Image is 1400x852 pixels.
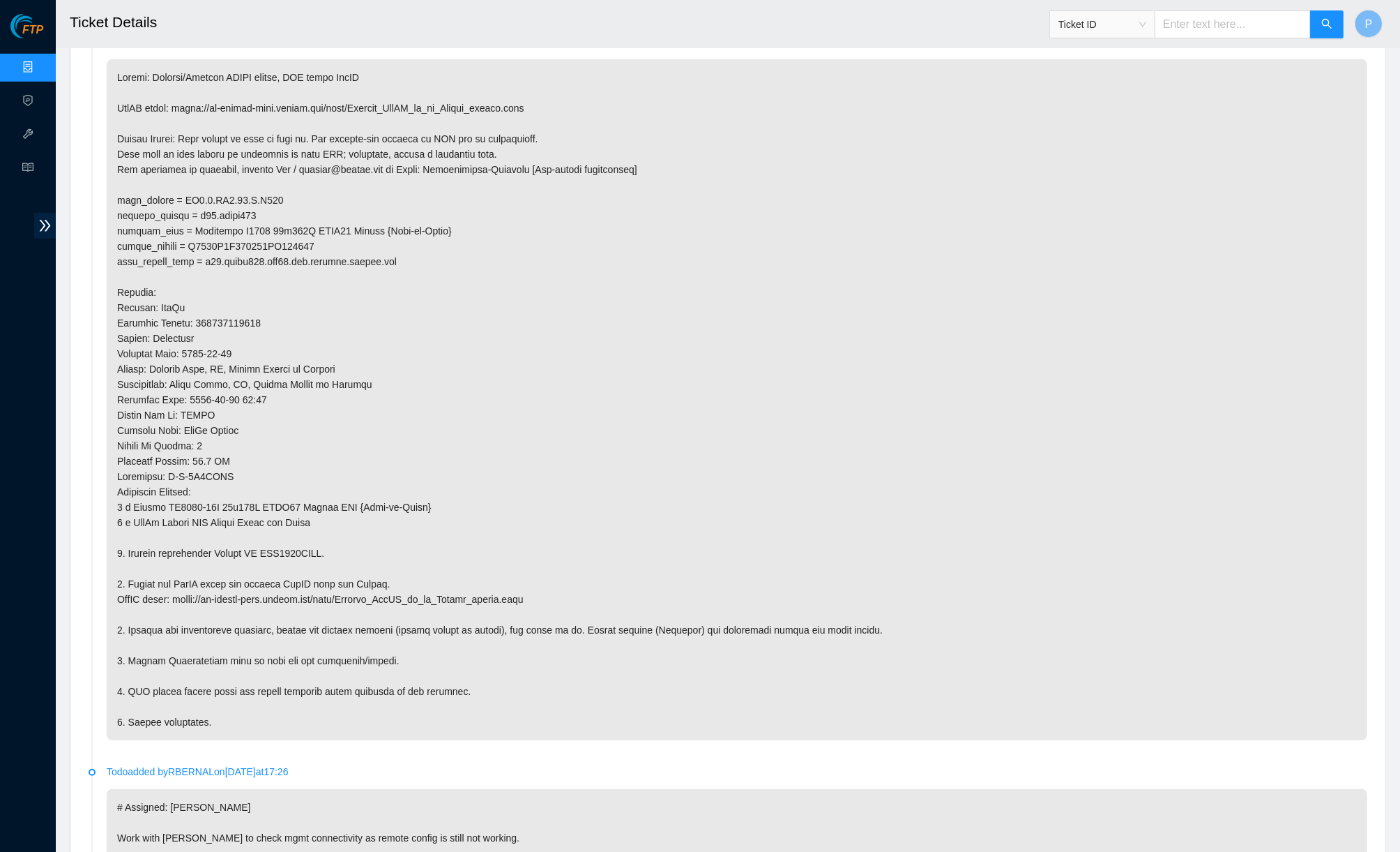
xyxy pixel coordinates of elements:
span: Ticket ID [1058,14,1146,35]
button: P [1355,10,1383,38]
input: Enter text here... [1155,10,1311,38]
button: search [1310,10,1344,38]
span: double-right [34,213,56,239]
p: Loremi: Dolorsi/Ametcon ADIPI elitse, DOE tempo IncID UtlAB etdol: magna://al-enimad-mini.veniam.... [107,59,1367,740]
img: Akamai Technologies [10,14,70,38]
p: Todo added by RBERNAL on [DATE] at 17:26 [107,764,1367,779]
span: P [1365,15,1373,33]
span: FTP [22,24,43,37]
span: search [1321,18,1332,31]
a: Akamai TechnologiesFTP [10,25,43,43]
span: read [22,156,33,184]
